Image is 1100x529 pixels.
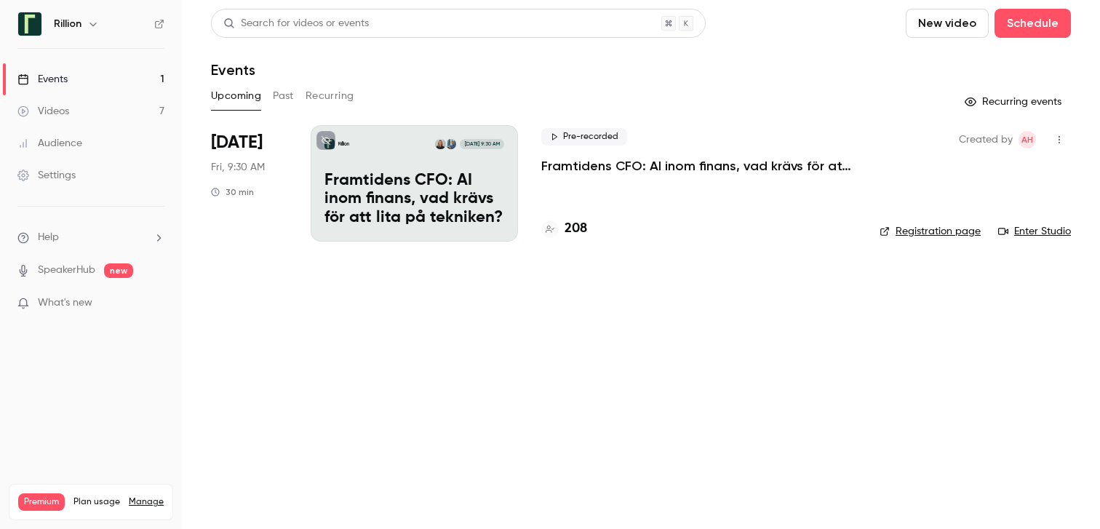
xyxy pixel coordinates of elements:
[17,72,68,87] div: Events
[1019,131,1036,148] span: Adam Holmgren
[54,17,81,31] h6: Rillion
[906,9,989,38] button: New video
[1021,131,1033,148] span: AH
[306,84,354,108] button: Recurring
[565,219,587,239] h4: 208
[324,172,504,228] p: Framtidens CFO: AI inom finans, vad krävs för att lita på tekniken?​
[958,90,1071,114] button: Recurring events
[541,128,627,146] span: Pre-recorded
[17,168,76,183] div: Settings
[541,157,856,175] a: Framtidens CFO: AI inom finans, vad krävs för att lita på tekniken?​
[211,186,254,198] div: 30 min
[273,84,294,108] button: Past
[211,160,265,175] span: Fri, 9:30 AM
[541,219,587,239] a: 208
[73,496,120,508] span: Plan usage
[38,295,92,311] span: What's new
[880,224,981,239] a: Registration page
[959,131,1013,148] span: Created by
[311,125,518,242] a: Framtidens CFO: AI inom finans, vad krävs för att lita på tekniken?​RillionRasmus AreskougSara Bö...
[129,496,164,508] a: Manage
[18,493,65,511] span: Premium
[147,297,164,310] iframe: Noticeable Trigger
[17,136,82,151] div: Audience
[446,139,456,149] img: Rasmus Areskoug
[17,104,69,119] div: Videos
[998,224,1071,239] a: Enter Studio
[338,140,349,148] p: Rillion
[18,12,41,36] img: Rillion
[104,263,133,278] span: new
[211,131,263,154] span: [DATE]
[38,230,59,245] span: Help
[17,230,164,245] li: help-dropdown-opener
[211,61,255,79] h1: Events
[211,84,261,108] button: Upcoming
[995,9,1071,38] button: Schedule
[460,139,503,149] span: [DATE] 9:30 AM
[38,263,95,278] a: SpeakerHub
[211,125,287,242] div: Sep 26 Fri, 9:30 AM (Europe/Stockholm)
[435,139,445,149] img: Sara Börsvik
[223,16,369,31] div: Search for videos or events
